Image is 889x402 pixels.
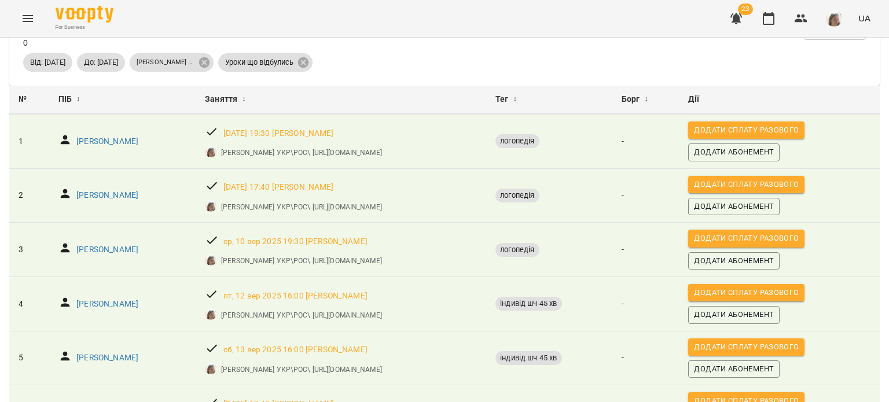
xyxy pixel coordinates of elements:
img: Voopty Logo [56,6,113,23]
a: [PERSON_NAME] [76,352,138,364]
a: сб, 13 вер 2025 16:00 [PERSON_NAME] [223,344,368,356]
img: Бєлькова Анастасія ДТ ЛОГОПЕД УКР\РОС\ https://us06web.zoom.us/j/87943953043 [205,254,216,265]
span: Від: [DATE] [23,57,72,68]
button: Додати Абонемент [688,198,780,215]
button: Додати Абонемент [688,306,780,323]
button: Додати сплату разового [688,230,804,247]
a: [PERSON_NAME] УКР\РОС\ [URL][DOMAIN_NAME] [221,202,382,212]
p: - [622,352,670,364]
span: Заняття [205,93,237,106]
span: логопедія [495,136,539,146]
img: Бєлькова Анастасія ДТ ЛОГОПЕД УКР\РОС\ https://us06web.zoom.us/j/87943953043 [205,146,216,157]
div: Уроки що відбулись [218,53,313,72]
td: 5 [9,331,49,385]
span: Додати сплату разового [694,286,799,299]
td: 3 [9,223,49,277]
span: Додати сплату разового [694,232,799,245]
span: ↕ [76,93,80,106]
p: - [622,136,670,147]
td: 1 [9,115,49,168]
div: [PERSON_NAME] УКР\РОС\ [URL][DOMAIN_NAME] [130,53,214,72]
button: UA [854,8,875,29]
span: логопедія [495,190,539,201]
p: - [622,298,670,310]
span: логопедія [495,245,539,255]
span: Додати Абонемент [694,255,774,267]
span: ↕ [513,93,517,106]
a: [PERSON_NAME] [76,136,138,147]
button: Додати сплату разового [688,284,804,301]
span: індивід шч 45 хв [495,298,561,309]
button: Додати сплату разового [688,176,804,193]
img: Бєлькова Анастасія ДТ ЛОГОПЕД УКР\РОС\ https://us06web.zoom.us/j/87943953043 [205,363,216,374]
img: 4795d6aa07af88b41cce17a01eea78aa.jpg [826,10,842,27]
button: Додати сплату разового [688,338,804,356]
p: [PERSON_NAME] УКР\РОС\ [URL][DOMAIN_NAME] [137,58,194,68]
button: Додати Абонемент [688,252,780,270]
span: До: [DATE] [77,57,125,68]
td: 4 [9,277,49,331]
span: Уроки що відбулись [218,57,300,68]
button: Додати Абонемент [688,360,780,378]
span: Додати Абонемент [694,200,774,213]
button: Menu [14,5,42,32]
a: [DATE] 19:30 [PERSON_NAME] [223,128,334,139]
span: For Business [56,24,113,31]
a: [PERSON_NAME] [76,244,138,256]
p: - [622,190,670,201]
span: ПІБ [58,93,72,106]
img: Бєлькова Анастасія ДТ ЛОГОПЕД УКР\РОС\ https://us06web.zoom.us/j/87943953043 [205,200,216,212]
a: [PERSON_NAME] [76,298,138,310]
div: № [19,93,40,106]
button: Додати Абонемент [688,143,780,161]
a: [PERSON_NAME] [76,190,138,201]
span: Додати сплату разового [694,341,799,353]
p: - [622,244,670,256]
div: Дії [688,93,870,106]
span: UA [858,12,870,24]
td: 2 [9,168,49,223]
button: Додати сплату разового [688,121,804,139]
span: індивід шч 45 хв [495,353,561,363]
img: Бєлькова Анастасія ДТ ЛОГОПЕД УКР\РОС\ https://us06web.zoom.us/j/87943953043 [205,308,216,320]
a: ср, 10 вер 2025 19:30 [PERSON_NAME] [223,236,368,248]
span: ↕ [242,93,245,106]
a: [DATE] 17:40 [PERSON_NAME] [223,182,334,193]
span: Тег [495,93,508,106]
a: [PERSON_NAME] УКР\РОС\ [URL][DOMAIN_NAME] [221,310,382,320]
span: Додати Абонемент [694,363,774,375]
span: Борг [622,93,640,106]
a: [PERSON_NAME] УКР\РОС\ [URL][DOMAIN_NAME] [221,147,382,158]
span: Додати сплату разового [694,124,799,137]
a: [PERSON_NAME] УКР\РОС\ [URL][DOMAIN_NAME] [221,256,382,266]
span: ↕ [644,93,648,106]
span: Додати Абонемент [694,146,774,158]
span: Додати сплату разового [694,178,799,191]
a: [PERSON_NAME] УКР\РОС\ [URL][DOMAIN_NAME] [221,364,382,375]
span: Додати Абонемент [694,308,774,321]
span: 23 [738,3,753,15]
a: пт, 12 вер 2025 16:00 [PERSON_NAME] [223,290,368,302]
